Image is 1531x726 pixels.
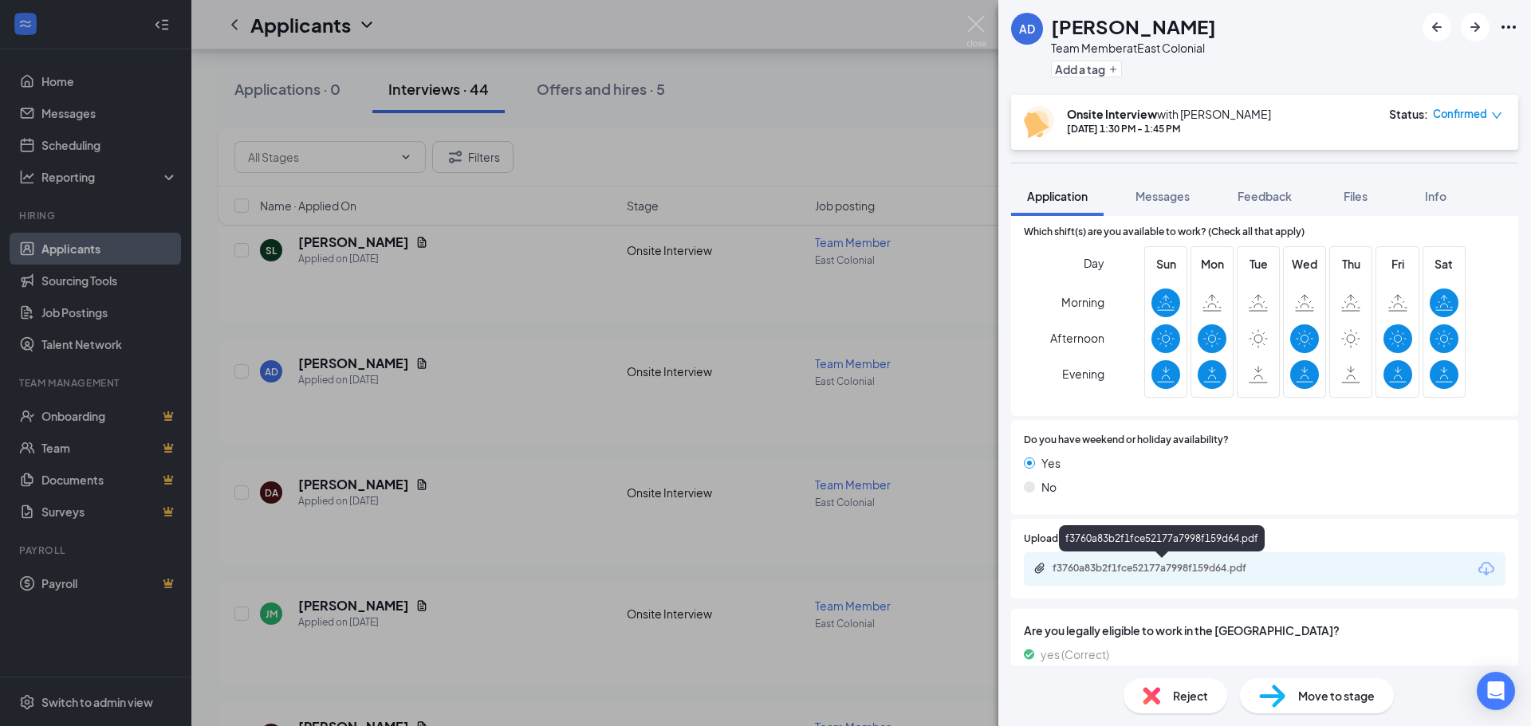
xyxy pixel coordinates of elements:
span: Evening [1062,359,1104,388]
div: [DATE] 1:30 PM - 1:45 PM [1067,122,1271,135]
span: Mon [1198,255,1226,273]
span: Thu [1336,255,1365,273]
span: Feedback [1238,189,1292,203]
a: Paperclipf3760a83b2f1fce52177a7998f159d64.pdf [1033,562,1292,577]
svg: Ellipses [1499,18,1518,37]
button: ArrowLeftNew [1423,13,1451,41]
div: f3760a83b2f1fce52177a7998f159d64.pdf [1059,525,1265,551]
h1: [PERSON_NAME] [1051,13,1216,40]
span: Messages [1135,189,1190,203]
svg: ArrowRight [1466,18,1485,37]
span: yes (Correct) [1041,646,1109,663]
span: Confirmed [1433,106,1487,122]
button: PlusAdd a tag [1051,61,1122,77]
span: Day [1084,254,1104,272]
span: Morning [1061,288,1104,316]
span: Reject [1173,687,1208,704]
div: f3760a83b2f1fce52177a7998f159d64.pdf [1053,562,1276,575]
svg: Download [1477,559,1496,579]
svg: Plus [1108,65,1118,74]
svg: ArrowLeftNew [1427,18,1446,37]
span: Are you legally eligible to work in the [GEOGRAPHIC_DATA]? [1024,622,1505,639]
span: Move to stage [1298,687,1375,704]
span: No [1041,478,1057,496]
button: ArrowRight [1461,13,1490,41]
svg: Paperclip [1033,562,1046,575]
span: Info [1425,189,1446,203]
b: Onsite Interview [1067,107,1157,121]
span: Sat [1430,255,1458,273]
span: Application [1027,189,1088,203]
span: Yes [1041,454,1061,472]
span: Which shift(s) are you available to work? (Check all that apply) [1024,225,1305,240]
span: Upload Resume [1024,532,1096,547]
span: down [1491,110,1502,121]
span: Sun [1151,255,1180,273]
div: with [PERSON_NAME] [1067,106,1271,122]
span: Do you have weekend or holiday availability? [1024,433,1229,448]
span: Fri [1383,255,1412,273]
div: Open Intercom Messenger [1477,672,1515,710]
div: Status : [1389,106,1428,122]
span: Tue [1244,255,1273,273]
span: Files [1344,189,1368,203]
div: AD [1019,21,1035,37]
span: Afternoon [1050,324,1104,352]
div: Team Member at East Colonial [1051,40,1216,56]
span: Wed [1290,255,1319,273]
